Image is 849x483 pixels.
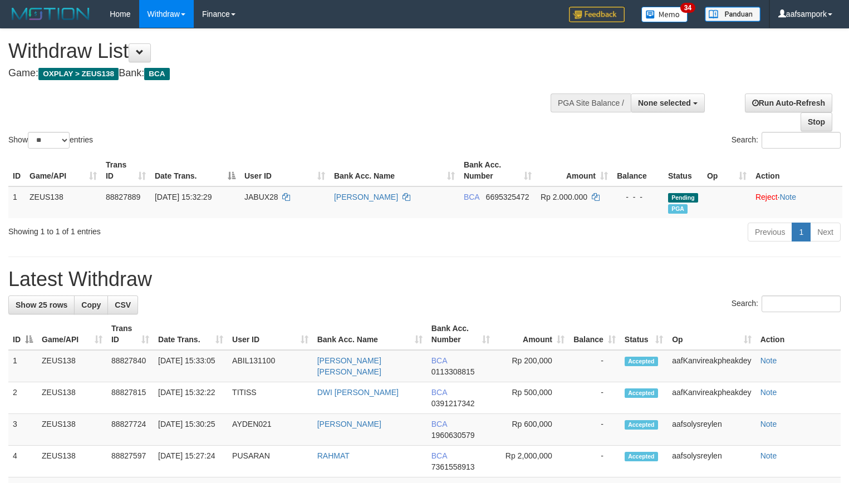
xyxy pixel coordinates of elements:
[25,186,101,218] td: ZEUS138
[625,420,658,430] span: Accepted
[37,318,107,350] th: Game/API: activate to sort column ascending
[668,204,688,214] span: Marked by aafsolysreylen
[668,446,755,477] td: aafsolysreylen
[664,155,703,186] th: Status
[150,155,240,186] th: Date Trans.: activate to sort column descending
[431,462,475,471] span: Copy 7361558913 to clipboard
[569,382,620,414] td: -
[228,382,313,414] td: TITISS
[745,93,832,112] a: Run Auto-Refresh
[617,191,659,203] div: - - -
[760,388,777,397] a: Note
[317,451,350,460] a: RAHMAT
[541,193,587,201] span: Rp 2.000.000
[107,382,154,414] td: 88827815
[228,350,313,382] td: ABIL131100
[154,350,228,382] td: [DATE] 15:33:05
[107,350,154,382] td: 88827840
[641,7,688,22] img: Button%20Memo.svg
[431,399,475,408] span: Copy 0391217342 to clipboard
[638,98,691,107] span: None selected
[107,446,154,477] td: 88827597
[494,446,569,477] td: Rp 2,000,000
[625,357,658,366] span: Accepted
[37,382,107,414] td: ZEUS138
[8,414,37,446] td: 3
[240,155,330,186] th: User ID: activate to sort column ascending
[551,93,631,112] div: PGA Site Balance /
[107,414,154,446] td: 88827724
[8,132,93,149] label: Show entries
[334,193,398,201] a: [PERSON_NAME]
[703,155,751,186] th: Op: activate to sort column ascending
[459,155,536,186] th: Bank Acc. Number: activate to sort column ascending
[427,318,494,350] th: Bank Acc. Number: activate to sort column ascending
[668,414,755,446] td: aafsolysreylen
[317,420,381,428] a: [PERSON_NAME]
[494,318,569,350] th: Amount: activate to sort column ascending
[8,6,93,22] img: MOTION_logo.png
[569,414,620,446] td: -
[25,155,101,186] th: Game/API: activate to sort column ascending
[74,295,108,314] a: Copy
[732,295,841,312] label: Search:
[228,414,313,446] td: AYDEN021
[569,318,620,350] th: Balance: activate to sort column ascending
[625,388,658,398] span: Accepted
[37,350,107,382] td: ZEUS138
[431,451,447,460] span: BCA
[464,193,479,201] span: BCA
[8,382,37,414] td: 2
[779,193,796,201] a: Note
[106,193,140,201] span: 88827889
[8,68,555,79] h4: Game: Bank:
[37,446,107,477] td: ZEUS138
[115,300,131,309] span: CSV
[625,452,658,461] span: Accepted
[612,155,664,186] th: Balance
[486,193,529,201] span: Copy 6695325472 to clipboard
[431,431,475,440] span: Copy 1960630579 to clipboard
[8,268,841,290] h1: Latest Withdraw
[631,93,705,112] button: None selected
[494,382,569,414] td: Rp 500,000
[536,155,612,186] th: Amount: activate to sort column ascending
[569,7,625,22] img: Feedback.jpg
[317,388,399,397] a: DWI [PERSON_NAME]
[8,318,37,350] th: ID: activate to sort column descending
[101,155,150,186] th: Trans ID: activate to sort column ascending
[107,295,138,314] a: CSV
[751,155,842,186] th: Action
[751,186,842,218] td: ·
[810,223,841,241] a: Next
[792,223,811,241] a: 1
[494,350,569,382] td: Rp 200,000
[244,193,278,201] span: JABUX28
[144,68,169,80] span: BCA
[330,155,459,186] th: Bank Acc. Name: activate to sort column ascending
[431,367,475,376] span: Copy 0113308815 to clipboard
[680,3,695,13] span: 34
[668,350,755,382] td: aafKanvireakpheakdey
[668,318,755,350] th: Op: activate to sort column ascending
[8,155,25,186] th: ID
[431,420,447,428] span: BCA
[760,356,777,365] a: Note
[155,193,212,201] span: [DATE] 15:32:29
[8,350,37,382] td: 1
[569,350,620,382] td: -
[154,318,228,350] th: Date Trans.: activate to sort column ascending
[8,446,37,477] td: 4
[313,318,427,350] th: Bank Acc. Name: activate to sort column ascending
[760,451,777,460] a: Note
[760,420,777,428] a: Note
[668,382,755,414] td: aafKanvireakpheakdey
[8,221,345,237] div: Showing 1 to 1 of 1 entries
[732,132,841,149] label: Search:
[154,382,228,414] td: [DATE] 15:32:22
[16,300,67,309] span: Show 25 rows
[668,193,698,203] span: Pending
[28,132,70,149] select: Showentries
[762,295,841,312] input: Search:
[431,388,447,397] span: BCA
